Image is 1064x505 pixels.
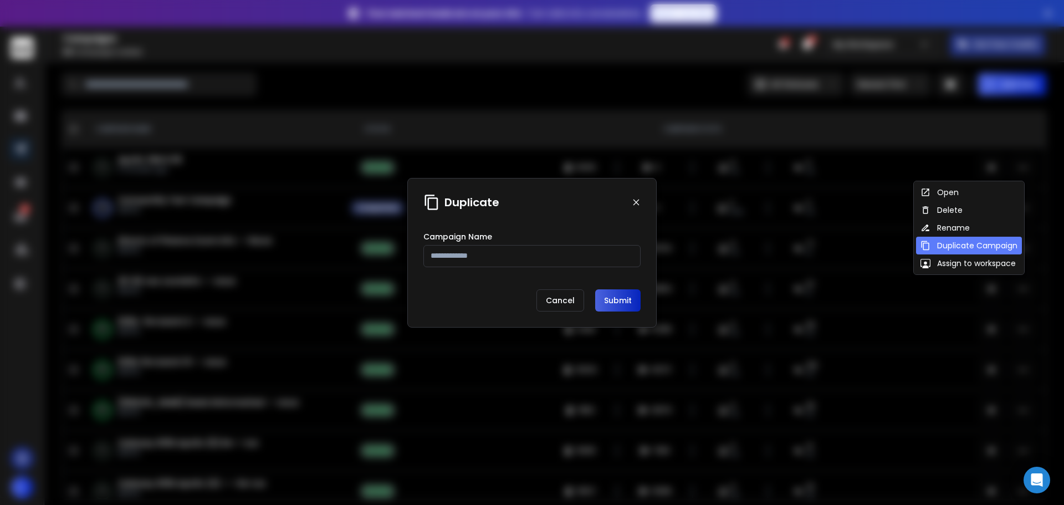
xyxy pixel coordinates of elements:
[595,289,641,312] button: Submit
[920,222,970,233] div: Rename
[444,195,499,210] h1: Duplicate
[536,289,584,312] p: Cancel
[920,240,1017,251] div: Duplicate Campaign
[920,258,1016,269] div: Assign to workspace
[920,205,963,216] div: Delete
[1024,467,1050,493] div: Open Intercom Messenger
[920,187,959,198] div: Open
[423,233,492,241] label: Campaign Name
